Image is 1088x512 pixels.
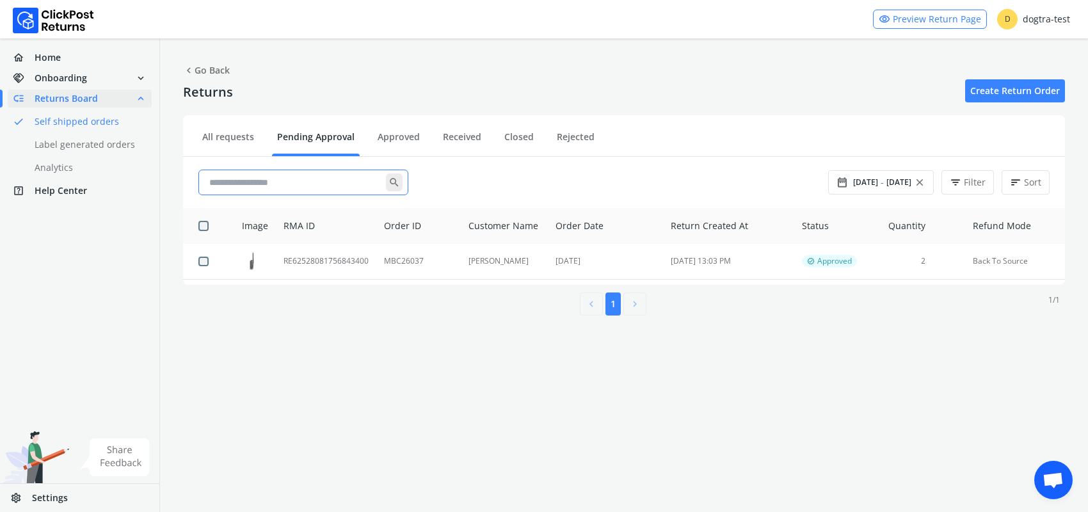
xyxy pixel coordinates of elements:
[886,177,911,188] span: [DATE]
[438,131,486,153] a: Received
[853,177,878,188] span: [DATE]
[1002,170,1050,195] button: sortSort
[135,90,147,108] span: expand_less
[881,176,884,189] span: -
[879,10,890,28] span: visibility
[183,84,233,100] h4: Returns
[13,8,94,33] img: Logo
[663,208,795,244] th: Return Created At
[964,176,986,189] span: Filter
[461,208,548,244] th: Customer Name
[552,131,600,153] a: Rejected
[965,244,1065,280] td: Back To Source
[881,208,965,244] th: Quantity
[372,131,425,153] a: Approved
[950,173,961,191] span: filter_list
[386,173,403,191] span: search
[13,182,35,200] span: help_center
[32,492,68,504] span: Settings
[629,295,641,313] span: chevron_right
[276,208,376,244] th: RMA ID
[663,244,795,280] td: [DATE] 13:03 PM
[965,79,1065,102] a: Create Return Order
[35,72,87,84] span: Onboarding
[8,113,167,131] a: doneSelf shipped orders
[548,208,663,244] th: Order Date
[183,61,195,79] span: chevron_left
[376,244,461,280] td: MBC26037
[881,244,965,280] td: 2
[13,49,35,67] span: home
[623,292,646,316] button: chevron_right
[586,295,597,313] span: chevron_left
[914,173,925,191] span: close
[183,61,230,79] span: Go Back
[997,9,1018,29] span: D
[873,10,987,29] a: visibilityPreview Return Page
[1034,461,1073,499] a: Open chat
[997,9,1070,29] div: dogtra-test
[135,69,147,87] span: expand_more
[8,49,152,67] a: homeHome
[80,438,150,476] img: share feedback
[8,159,167,177] a: Analytics
[35,51,61,64] span: Home
[13,69,35,87] span: handshake
[8,136,167,154] a: Label generated orders
[794,208,881,244] th: Status
[272,131,360,153] a: Pending Approval
[13,113,24,131] span: done
[807,256,815,266] span: verified
[35,184,87,197] span: Help Center
[1048,295,1060,305] p: 1 / 1
[1010,173,1021,191] span: sort
[376,208,461,244] th: Order ID
[580,292,603,316] button: chevron_left
[605,292,621,316] button: 1
[10,489,32,507] span: settings
[242,252,261,271] img: row_image
[548,244,663,280] td: [DATE]
[197,131,259,153] a: All requests
[461,244,548,280] td: [PERSON_NAME]
[499,131,539,153] a: Closed
[276,244,376,280] td: RE62528081756843400
[836,173,848,191] span: date_range
[13,90,35,108] span: low_priority
[817,256,852,266] span: Approved
[35,92,98,105] span: Returns Board
[227,208,276,244] th: Image
[965,208,1065,244] th: Refund Mode
[8,182,152,200] a: help_centerHelp Center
